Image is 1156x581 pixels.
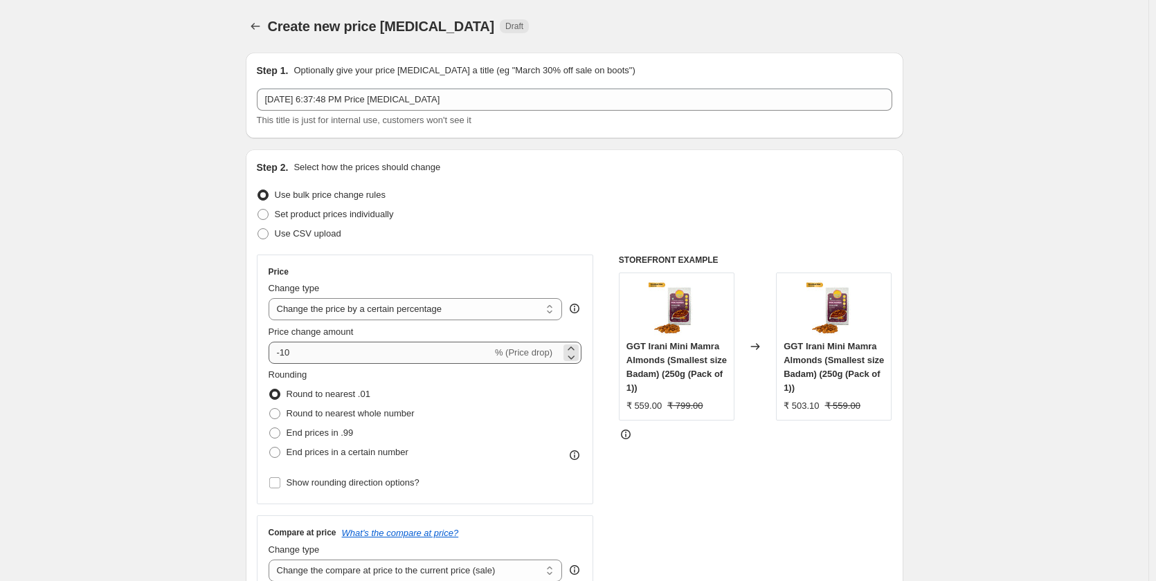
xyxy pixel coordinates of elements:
span: GGT Irani Mini Mamra Almonds (Smallest size Badam) (250g (Pack of 1)) [784,341,884,393]
h2: Step 1. [257,64,289,77]
span: End prices in a certain number [287,447,408,457]
span: Change type [269,283,320,293]
input: -15 [269,342,492,364]
span: Use bulk price change rules [275,190,386,200]
span: Change type [269,544,320,555]
span: Set product prices individually [275,209,394,219]
button: What's the compare at price? [342,528,459,538]
div: ₹ 503.10 [784,399,819,413]
span: This title is just for internal use, customers won't see it [257,115,471,125]
img: Irani_Mini_Mamra_Almonds_Smallest_size_Badam_80x.jpg [649,280,704,335]
span: Show rounding direction options? [287,477,419,488]
input: 30% off holiday sale [257,89,892,111]
span: Rounding [269,369,307,380]
img: Irani_Mini_Mamra_Almonds_Smallest_size_Badam_80x.jpg [806,280,862,335]
span: Draft [505,21,523,32]
div: help [568,563,581,577]
h3: Price [269,266,289,277]
p: Optionally give your price [MEDICAL_DATA] a title (eg "March 30% off sale on boots") [293,64,635,77]
div: ₹ 559.00 [626,399,662,413]
h6: STOREFRONT EXAMPLE [619,255,892,266]
strike: ₹ 799.00 [667,399,703,413]
h2: Step 2. [257,160,289,174]
span: Price change amount [269,326,354,337]
span: End prices in .99 [287,427,354,438]
p: Select how the prices should change [293,160,440,174]
strike: ₹ 559.00 [825,399,860,413]
span: Use CSV upload [275,228,341,239]
button: Price change jobs [246,17,265,36]
span: Create new price [MEDICAL_DATA] [268,19,495,34]
div: help [568,302,581,315]
h3: Compare at price [269,527,336,538]
span: GGT Irani Mini Mamra Almonds (Smallest size Badam) (250g (Pack of 1)) [626,341,727,393]
span: Round to nearest .01 [287,389,370,399]
span: Round to nearest whole number [287,408,415,418]
span: % (Price drop) [495,347,552,358]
